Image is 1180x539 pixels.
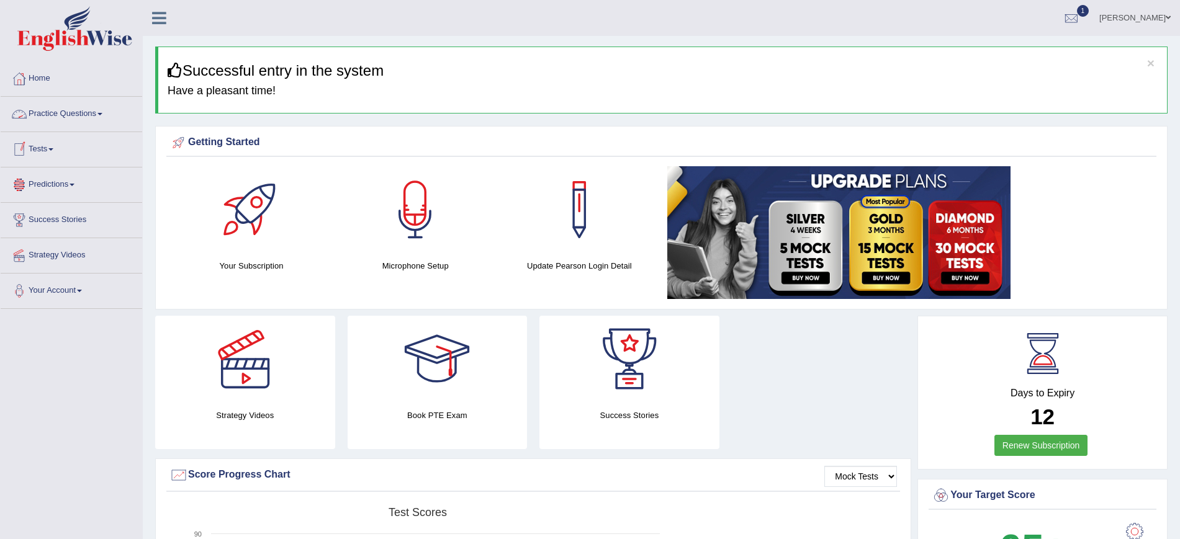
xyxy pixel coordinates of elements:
[667,166,1011,299] img: small5.jpg
[503,259,655,272] h4: Update Pearson Login Detail
[1,274,142,305] a: Your Account
[539,409,719,422] h4: Success Stories
[155,409,335,422] h4: Strategy Videos
[169,133,1153,152] div: Getting Started
[932,388,1153,399] h4: Days to Expiry
[168,85,1158,97] h4: Have a pleasant time!
[932,486,1153,505] div: Your Target Score
[1,238,142,269] a: Strategy Videos
[340,259,491,272] h4: Microphone Setup
[1147,56,1155,69] button: ×
[194,530,202,538] text: 90
[1,61,142,92] a: Home
[994,435,1088,456] a: Renew Subscription
[1,132,142,163] a: Tests
[1,97,142,128] a: Practice Questions
[168,63,1158,79] h3: Successful entry in the system
[1030,404,1055,429] b: 12
[169,466,897,484] div: Score Progress Chart
[176,259,327,272] h4: Your Subscription
[1077,5,1089,17] span: 1
[1,203,142,234] a: Success Stories
[1,167,142,198] a: Predictions
[348,409,528,422] h4: Book PTE Exam
[389,506,447,519] tspan: Test scores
